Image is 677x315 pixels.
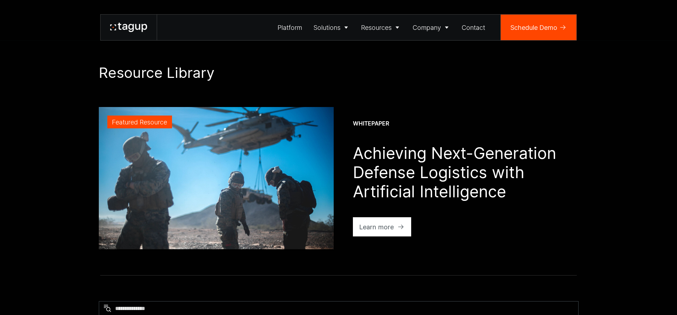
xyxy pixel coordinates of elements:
[510,23,557,32] div: Schedule Demo
[353,120,389,128] div: Whitepaper
[501,15,576,40] a: Schedule Demo
[413,23,441,32] div: Company
[359,222,394,232] div: Learn more
[353,217,412,236] a: Learn more
[361,23,392,32] div: Resources
[99,107,334,249] a: Featured Resource
[456,15,491,40] a: Contact
[308,15,356,40] a: Solutions
[356,15,407,40] a: Resources
[407,15,456,40] a: Company
[353,144,579,201] h1: Achieving Next-Generation Defense Logistics with Artificial Intelligence
[278,23,302,32] div: Platform
[313,23,340,32] div: Solutions
[99,64,579,81] h1: Resource Library
[462,23,485,32] div: Contact
[112,117,167,127] div: Featured Resource
[272,15,308,40] a: Platform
